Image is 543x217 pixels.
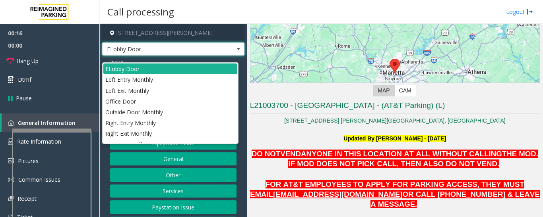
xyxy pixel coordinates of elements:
span: . IF MOD DOES NOT PICK CALL, THEN ALSO DO NOT VEND. [288,150,538,168]
span: [EMAIL_ADDRESS][DOMAIN_NAME] [273,190,402,198]
img: 'icon' [8,158,14,163]
li: Office Door [103,96,237,107]
li: Left Entry Monthly [103,74,237,85]
span: THE MOD [502,150,536,158]
a: General Information [2,113,99,132]
a: [STREET_ADDRESS] [PERSON_NAME][GEOGRAPHIC_DATA], [GEOGRAPHIC_DATA] [284,117,506,124]
span: Issue [110,58,124,66]
div: 7010 Peachtree Dunwoody Road, Sandy Springs, GA [390,59,400,73]
span: VEND [280,150,301,158]
label: CAM [394,85,416,96]
b: Updated By [PERSON_NAME] - [DATE] [343,135,446,142]
li: ELobby Door [103,63,237,74]
span: ANYONE IN THIS LOCATION AT ALL WITHOUT CALLING [301,150,502,158]
button: General [110,152,237,166]
span: Dtmf [18,75,31,84]
img: 'icon' [8,177,14,183]
li: Right Exit Monthly [103,128,237,139]
h3: L21003700 - [GEOGRAPHIC_DATA] - (AT&T Parking) (L) [250,100,540,113]
span: ELobby Door [103,43,216,56]
h3: Call processing [103,2,178,21]
li: Left Exit Monthly [103,85,237,96]
li: Intercom Malfunction [103,139,237,150]
button: Other [110,168,237,182]
button: Services [110,184,237,198]
img: 'icon' [8,196,14,201]
span: Hang Up [16,57,39,65]
img: logout [527,8,533,16]
li: Outside Door Monthly [103,107,237,117]
span: Pause [16,94,32,102]
li: Right Entry Monthly [103,117,237,128]
img: 'icon' [8,138,13,145]
span: DO NOT [252,150,281,158]
span: General Information [18,119,76,127]
span: FOR AT&T EMPLOYEES TO APPLY FOR PARKING ACCESS, THEY MUST EMAIL [250,180,524,198]
h4: [STREET_ADDRESS][PERSON_NAME] [102,24,244,42]
button: Paystation Issue [110,200,237,214]
a: Logout [506,8,533,16]
label: Map [373,85,394,96]
img: 'icon' [8,120,14,126]
span: OR CALL [PHONE_NUMBER] & LEAVE A MESSAGE. [370,190,539,208]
